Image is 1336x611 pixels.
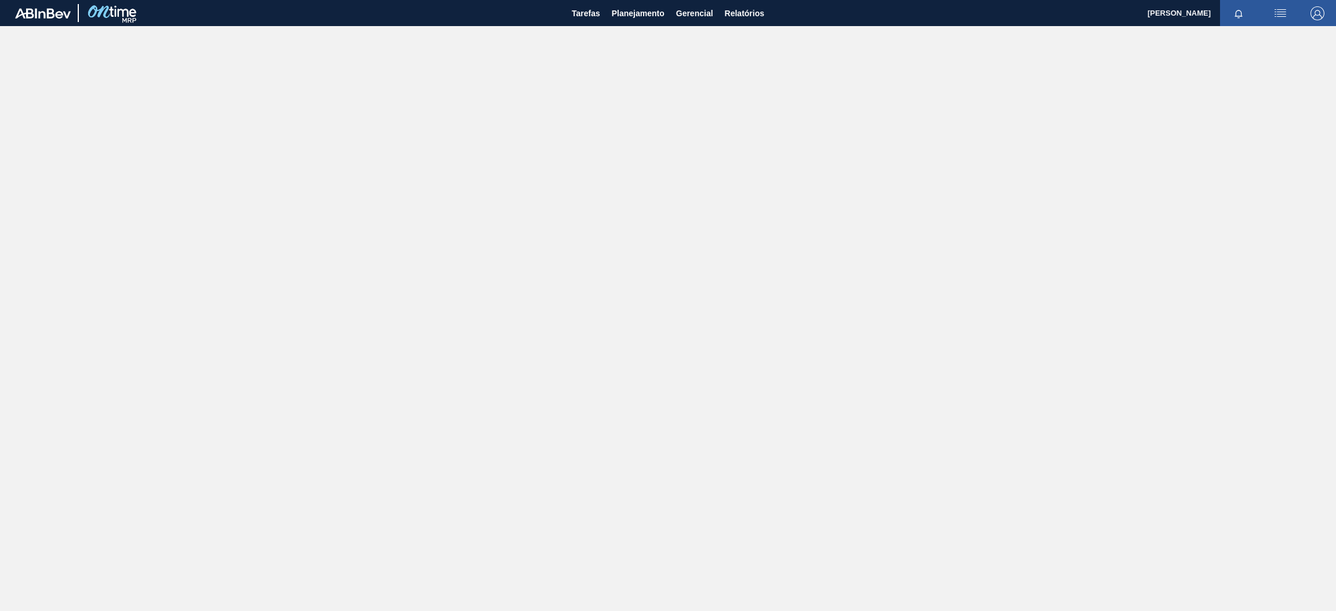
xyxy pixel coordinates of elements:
span: Tarefas [572,6,600,20]
button: Notificações [1220,5,1257,21]
img: TNhmsLtSVTkK8tSr43FrP2fwEKptu5GPRR3wAAAABJRU5ErkJggg== [15,8,71,19]
img: Logout [1310,6,1324,20]
span: Relatórios [725,6,764,20]
span: Gerencial [676,6,713,20]
span: Planejamento [612,6,665,20]
img: userActions [1273,6,1287,20]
